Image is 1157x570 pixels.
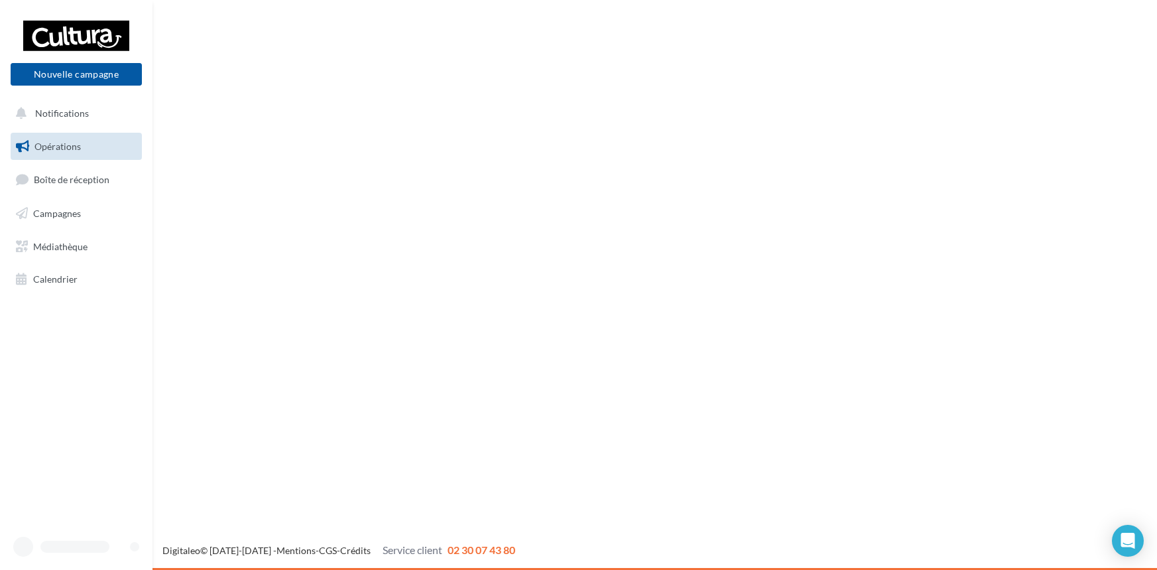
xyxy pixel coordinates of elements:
a: Crédits [340,545,371,556]
button: Notifications [8,100,139,127]
a: Digitaleo [162,545,200,556]
a: Opérations [8,133,145,161]
a: Campagnes [8,200,145,228]
a: Médiathèque [8,233,145,261]
div: Open Intercom Messenger [1112,525,1144,557]
span: Notifications [35,107,89,119]
span: Calendrier [33,273,78,285]
span: Service client [383,543,442,556]
a: Boîte de réception [8,165,145,194]
span: © [DATE]-[DATE] - - - [162,545,515,556]
a: Calendrier [8,265,145,293]
button: Nouvelle campagne [11,63,142,86]
span: Campagnes [33,208,81,219]
span: Opérations [34,141,81,152]
a: Mentions [276,545,316,556]
a: CGS [319,545,337,556]
span: 02 30 07 43 80 [448,543,515,556]
span: Boîte de réception [34,174,109,185]
span: Médiathèque [33,240,88,251]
